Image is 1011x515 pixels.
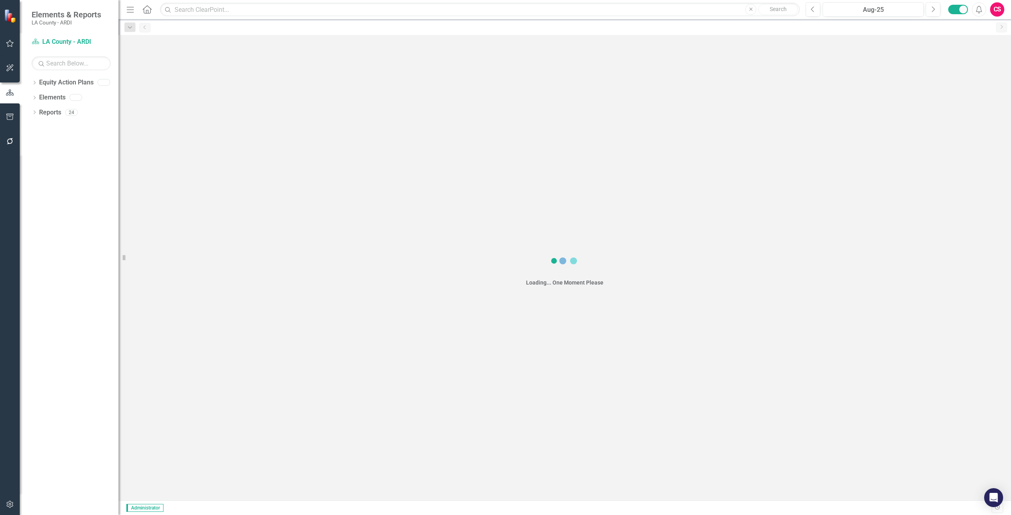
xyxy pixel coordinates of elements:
a: Reports [39,108,61,117]
div: 24 [65,109,78,116]
a: Equity Action Plans [39,78,94,87]
button: CS [990,2,1004,17]
a: Elements [39,93,66,102]
div: Open Intercom Messenger [984,488,1003,507]
a: LA County - ARDI [32,37,111,47]
div: Aug-25 [825,5,921,15]
small: LA County - ARDI [32,19,101,26]
span: Administrator [126,504,163,512]
button: Aug-25 [823,2,924,17]
button: Search [758,4,798,15]
input: Search Below... [32,56,111,70]
input: Search ClearPoint... [160,3,800,17]
div: Loading... One Moment Please [526,279,603,287]
span: Elements & Reports [32,10,101,19]
img: ClearPoint Strategy [4,9,18,23]
span: Search [770,6,787,12]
